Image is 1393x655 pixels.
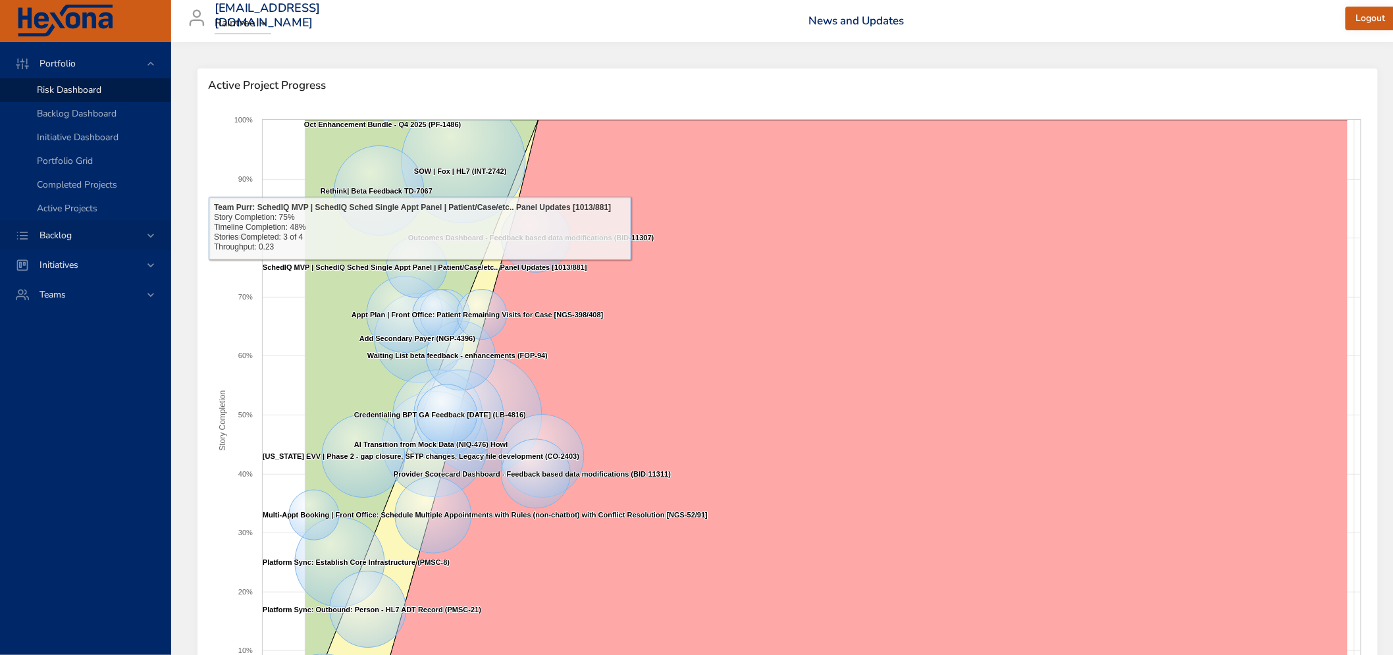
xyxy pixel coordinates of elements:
img: Hexona [16,5,115,38]
text: 90% [238,175,253,183]
text: AI Transition from Mock Data (NIQ-476) Howl [354,440,508,448]
text: Outcomes Dashboard - Feedback based data modifications (BID-11307) [408,234,654,242]
text: 80% [238,234,253,242]
span: Backlog Dashboard [37,107,117,120]
a: News and Updates [808,13,904,28]
span: Risk Dashboard [37,84,101,96]
text: [US_STATE] EVV | Phase 2 - gap closure, SFTP changes, Legacy file development (CO-2403) [263,452,579,460]
text: Platform Sync: Establish Core Infrastructure (PMSC-8) [263,558,450,566]
span: Portfolio Grid [37,155,93,167]
text: Platform Sync: Outbound: Person - HL7 ADT Record (PMSC-21) [263,606,481,614]
text: Credentialing BPT GA Feedback [DATE] (LB-4816) [354,411,526,419]
text: 20% [238,588,253,596]
text: Appt Plan | Front Office: Patient Remaining Visits for Case [NGS-398/408] [352,311,604,319]
text: 40% [238,470,253,478]
text: 60% [238,352,253,359]
text: 70% [238,293,253,301]
text: 100% [234,116,253,124]
text: Waiting List beta feedback - enhancements (FOP-94) [367,352,548,359]
text: Rethink| Beta Feedback TD-7067 [321,187,433,195]
text: Add Secondary Payer (NGP-4396) [359,334,475,342]
span: Completed Projects [37,178,117,191]
h3: [EMAIL_ADDRESS][DOMAIN_NAME] [215,1,321,30]
text: Story Completion [218,390,227,451]
span: Portfolio [29,57,86,70]
text: SchedIQ MVP | SchedIQ Sched Single Appt Panel | Patient/Case/etc.. Panel Updates [1013/881] [263,263,587,271]
span: Initiatives [29,259,89,271]
span: Active Project Progress [208,79,1367,92]
span: Logout [1356,11,1386,27]
text: 50% [238,411,253,419]
text: Provider Scorecard Dashboard - Feedback based data modifications (BID-11311) [394,470,671,478]
span: Initiative Dashboard [37,131,118,144]
div: Raintree [215,13,271,34]
span: Active Projects [37,202,97,215]
text: Oct Enhancement Bundle - Q4 2025 (PF-1486) [304,120,461,128]
span: Teams [29,288,76,301]
text: 30% [238,529,253,537]
text: 10% [238,646,253,654]
text: Multi-Appt Booking | Front Office: Schedule Multiple Appointments with Rules (non-chatbot) with C... [263,511,708,519]
text: SOW | Fox | HL7 (INT-2742) [414,167,507,175]
span: Backlog [29,229,82,242]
